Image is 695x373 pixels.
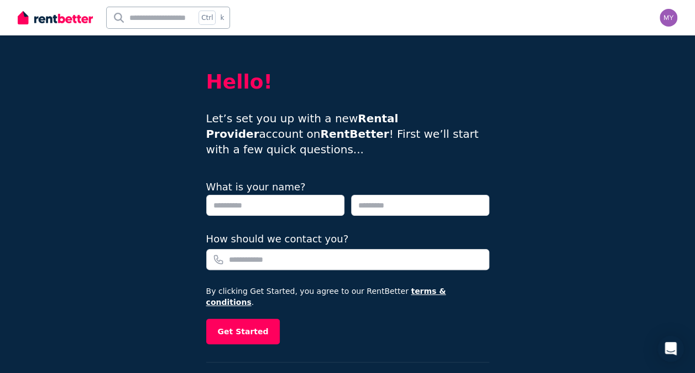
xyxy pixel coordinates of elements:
[206,71,489,93] h2: Hello!
[198,11,216,25] span: Ctrl
[657,335,684,362] div: Open Intercom Messenger
[18,9,93,26] img: RentBetter
[206,181,306,193] label: What is your name?
[206,319,280,344] button: Get Started
[206,231,349,247] label: How should we contact you?
[660,9,677,27] img: myadain14@gmail.com
[206,112,479,156] span: Let’s set you up with a new account on ! First we’ll start with a few quick questions...
[320,127,389,141] strong: RentBetter
[220,13,224,22] span: k
[206,286,489,308] p: By clicking Get Started, you agree to our RentBetter .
